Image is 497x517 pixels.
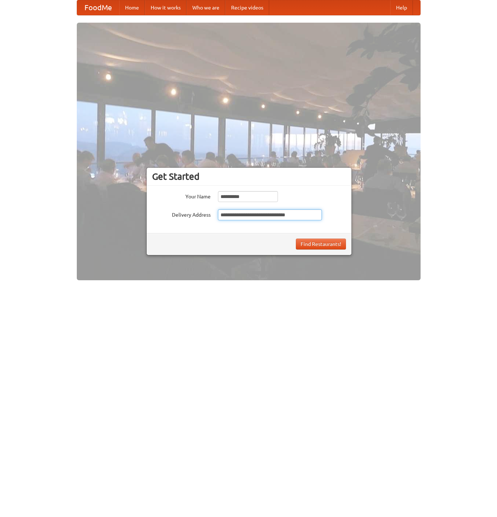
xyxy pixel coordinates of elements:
a: Home [119,0,145,15]
a: Recipe videos [225,0,269,15]
button: Find Restaurants! [296,239,346,250]
a: How it works [145,0,187,15]
label: Delivery Address [152,209,211,218]
label: Your Name [152,191,211,200]
a: FoodMe [77,0,119,15]
a: Help [390,0,413,15]
a: Who we are [187,0,225,15]
h3: Get Started [152,171,346,182]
